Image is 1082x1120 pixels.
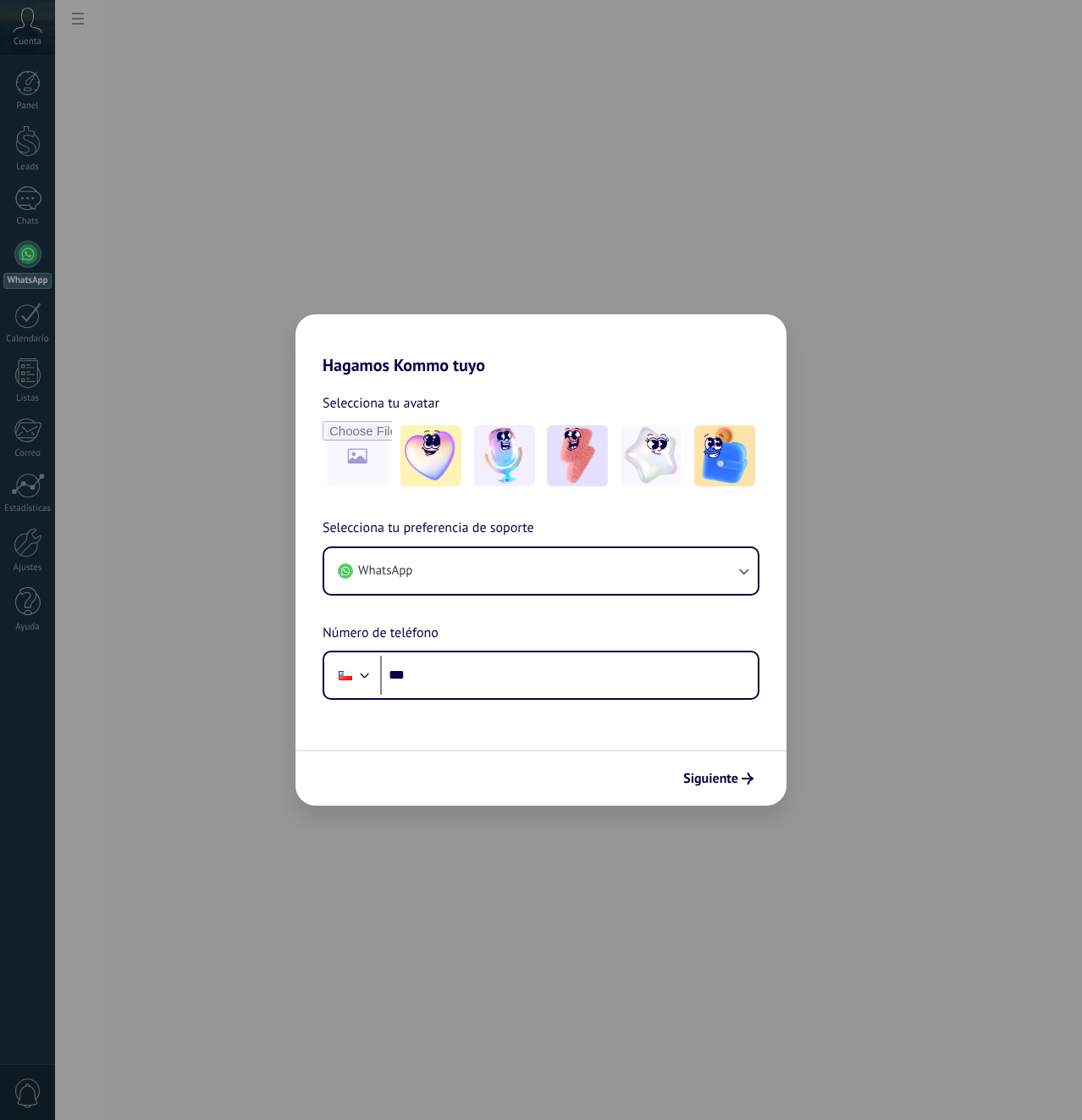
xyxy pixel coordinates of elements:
[474,425,535,486] img: -2.jpeg
[329,657,362,693] div: Chile: + 56
[323,623,439,645] span: Número de teléfono
[547,425,608,486] img: -3.jpeg
[324,548,758,594] button: WhatsApp
[400,425,461,486] img: -1.jpeg
[295,314,787,375] h2: Hagamos Kommo tuyo
[676,764,761,793] button: Siguiente
[694,425,755,486] img: -5.jpeg
[683,773,738,785] span: Siguiente
[323,392,439,414] span: Selecciona tu avatar
[621,425,682,486] img: -4.jpeg
[323,518,534,540] span: Selecciona tu preferencia de soporte
[358,563,412,579] span: WhatsApp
